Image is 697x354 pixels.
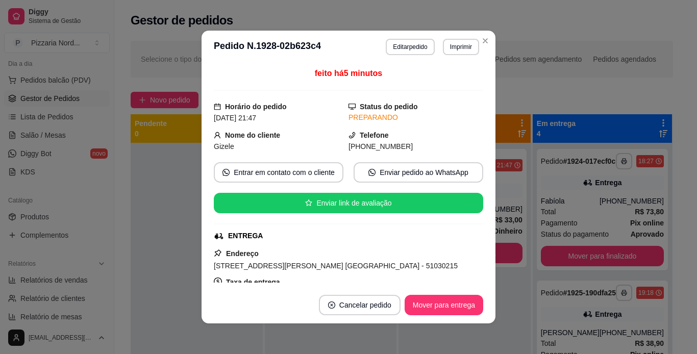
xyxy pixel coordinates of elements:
[348,103,356,110] span: desktop
[214,114,256,122] span: [DATE] 21:47
[226,249,259,258] strong: Endereço
[228,231,263,241] div: ENTREGA
[214,142,234,150] span: Gizele
[214,162,343,183] button: whats-appEntrar em contato com o cliente
[214,103,221,110] span: calendar
[225,131,280,139] strong: Nome do cliente
[315,69,382,78] span: feito há 5 minutos
[354,162,483,183] button: whats-appEnviar pedido ao WhatsApp
[214,249,222,257] span: pushpin
[386,39,434,55] button: Editarpedido
[360,131,389,139] strong: Telefone
[305,199,312,207] span: star
[348,142,413,150] span: [PHONE_NUMBER]
[226,278,280,286] strong: Taxa de entrega
[360,103,418,111] strong: Status do pedido
[222,169,230,176] span: whats-app
[348,112,483,123] div: PREPARANDO
[443,39,479,55] button: Imprimir
[405,295,483,315] button: Mover para entrega
[225,103,287,111] strong: Horário do pedido
[348,132,356,139] span: phone
[214,262,458,270] span: [STREET_ADDRESS][PERSON_NAME] [GEOGRAPHIC_DATA] - 51030215
[214,277,222,286] span: dollar
[368,169,376,176] span: whats-app
[214,132,221,139] span: user
[214,193,483,213] button: starEnviar link de avaliação
[328,301,335,309] span: close-circle
[319,295,401,315] button: close-circleCancelar pedido
[214,39,321,55] h3: Pedido N. 1928-02b623c4
[477,33,493,49] button: Close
